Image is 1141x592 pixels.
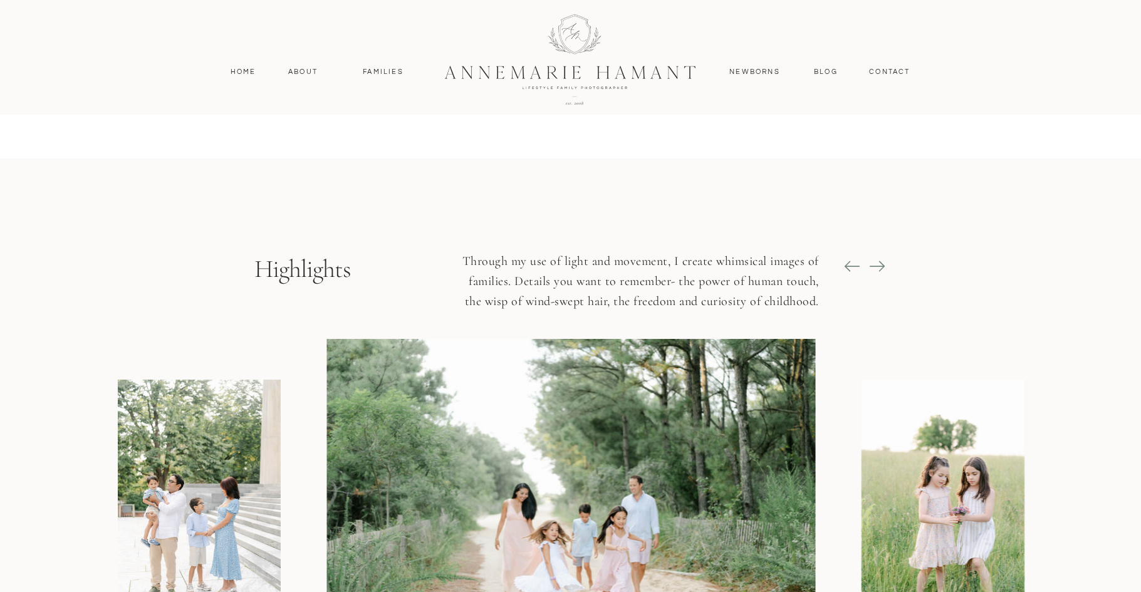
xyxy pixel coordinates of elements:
a: Blog [811,66,841,78]
a: Newborns [725,66,785,78]
p: Highlights [254,254,397,298]
a: Families [355,66,412,78]
a: About [285,66,321,78]
a: Home [225,66,262,78]
p: Through my use of light and movement, I create whimsical images of families. Details you want to ... [452,251,819,328]
a: contact [863,66,917,78]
